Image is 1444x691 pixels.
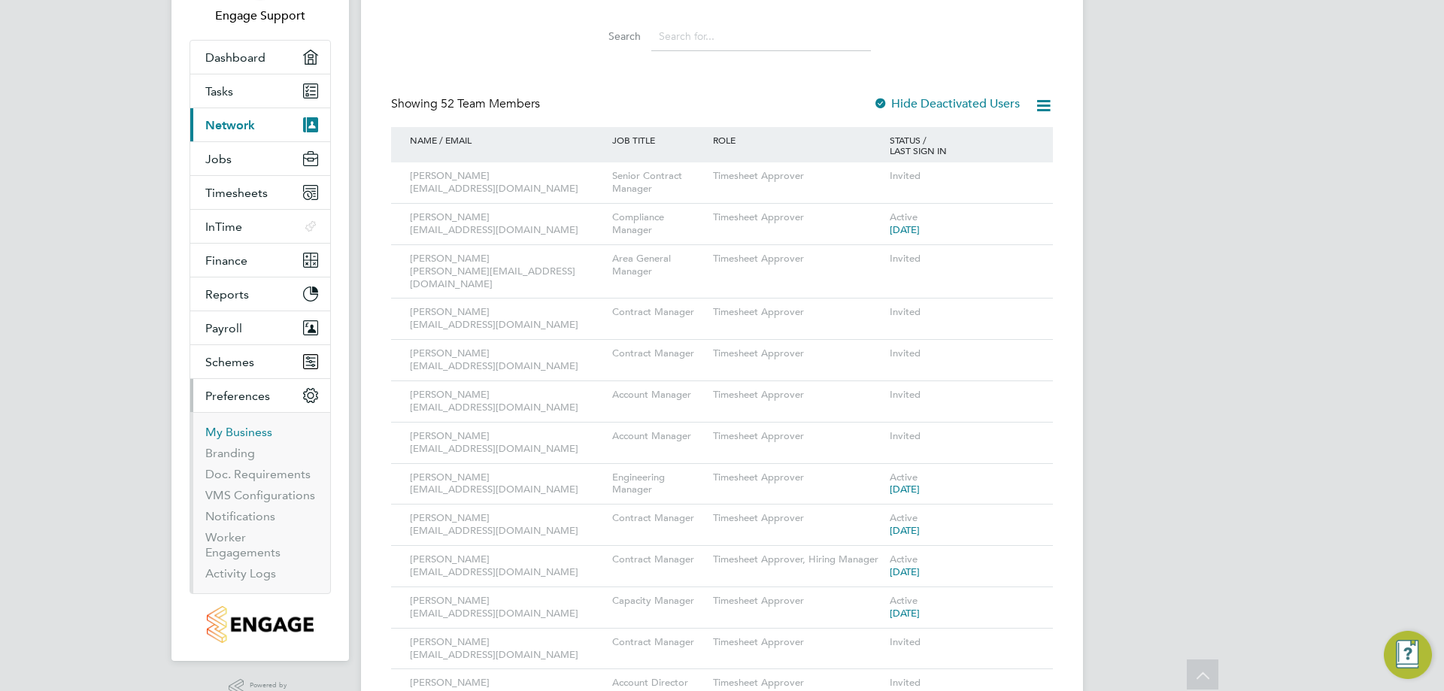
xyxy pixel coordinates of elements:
[205,118,255,132] span: Network
[886,127,1038,163] div: STATUS / LAST SIGN IN
[608,381,709,409] div: Account Manager
[205,186,268,200] span: Timesheets
[205,488,315,502] a: VMS Configurations
[190,142,330,175] button: Jobs
[406,505,608,545] div: [PERSON_NAME] [EMAIL_ADDRESS][DOMAIN_NAME]
[406,381,608,422] div: [PERSON_NAME] [EMAIL_ADDRESS][DOMAIN_NAME]
[886,204,1038,244] div: Active
[890,565,920,578] span: [DATE]
[873,96,1020,111] label: Hide Deactivated Users
[886,381,1038,409] div: Invited
[406,464,608,505] div: [PERSON_NAME] [EMAIL_ADDRESS][DOMAIN_NAME]
[205,509,275,523] a: Notifications
[890,483,920,496] span: [DATE]
[205,50,265,65] span: Dashboard
[709,204,886,232] div: Timesheet Approver
[205,389,270,403] span: Preferences
[709,245,886,273] div: Timesheet Approver
[608,127,709,153] div: JOB TITLE
[205,220,242,234] span: InTime
[190,210,330,243] button: InTime
[406,423,608,463] div: [PERSON_NAME] [EMAIL_ADDRESS][DOMAIN_NAME]
[406,629,608,669] div: [PERSON_NAME] [EMAIL_ADDRESS][DOMAIN_NAME]
[406,162,608,203] div: [PERSON_NAME] [EMAIL_ADDRESS][DOMAIN_NAME]
[709,381,886,409] div: Timesheet Approver
[608,464,709,505] div: Engineering Manager
[190,41,330,74] a: Dashboard
[406,340,608,380] div: [PERSON_NAME] [EMAIL_ADDRESS][DOMAIN_NAME]
[205,467,311,481] a: Doc. Requirements
[406,127,608,153] div: NAME / EMAIL
[709,464,886,492] div: Timesheet Approver
[608,629,709,656] div: Contract Manager
[207,606,313,643] img: smartmanagedsolutions-logo-retina.png
[709,587,886,615] div: Timesheet Approver
[406,587,608,628] div: [PERSON_NAME] [EMAIL_ADDRESS][DOMAIN_NAME]
[608,204,709,244] div: Compliance Manager
[441,96,540,111] span: 52 Team Members
[205,425,272,439] a: My Business
[709,546,886,574] div: Timesheet Approver, Hiring Manager
[608,162,709,203] div: Senior Contract Manager
[709,423,886,450] div: Timesheet Approver
[205,446,255,460] a: Branding
[890,223,920,236] span: [DATE]
[608,340,709,368] div: Contract Manager
[886,245,1038,273] div: Invited
[190,379,330,412] button: Preferences
[608,245,709,286] div: Area General Manager
[205,321,242,335] span: Payroll
[886,340,1038,368] div: Invited
[608,546,709,574] div: Contract Manager
[886,464,1038,505] div: Active
[709,505,886,532] div: Timesheet Approver
[886,299,1038,326] div: Invited
[205,530,281,559] a: Worker Engagements
[190,74,330,108] a: Tasks
[890,524,920,537] span: [DATE]
[608,299,709,326] div: Contract Manager
[205,84,233,98] span: Tasks
[205,287,249,302] span: Reports
[608,505,709,532] div: Contract Manager
[190,311,330,344] button: Payroll
[709,340,886,368] div: Timesheet Approver
[886,629,1038,656] div: Invited
[190,412,330,593] div: Preferences
[406,299,608,339] div: [PERSON_NAME] [EMAIL_ADDRESS][DOMAIN_NAME]
[886,587,1038,628] div: Active
[205,253,247,268] span: Finance
[190,108,330,141] button: Network
[406,204,608,244] div: [PERSON_NAME] [EMAIL_ADDRESS][DOMAIN_NAME]
[886,162,1038,190] div: Invited
[205,566,276,580] a: Activity Logs
[573,29,641,43] label: Search
[1384,631,1432,679] button: Engage Resource Center
[406,546,608,586] div: [PERSON_NAME] [EMAIL_ADDRESS][DOMAIN_NAME]
[190,244,330,277] button: Finance
[608,587,709,615] div: Capacity Manager
[190,277,330,311] button: Reports
[608,423,709,450] div: Account Manager
[406,245,608,299] div: [PERSON_NAME] [PERSON_NAME][EMAIL_ADDRESS][DOMAIN_NAME]
[190,7,331,25] span: Engage Support
[890,607,920,620] span: [DATE]
[886,505,1038,545] div: Active
[709,127,886,153] div: ROLE
[886,423,1038,450] div: Invited
[190,176,330,209] button: Timesheets
[709,162,886,190] div: Timesheet Approver
[190,606,331,643] a: Go to home page
[709,299,886,326] div: Timesheet Approver
[709,629,886,656] div: Timesheet Approver
[651,22,871,51] input: Search for...
[886,546,1038,586] div: Active
[190,345,330,378] button: Schemes
[391,96,543,112] div: Showing
[205,152,232,166] span: Jobs
[205,355,254,369] span: Schemes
